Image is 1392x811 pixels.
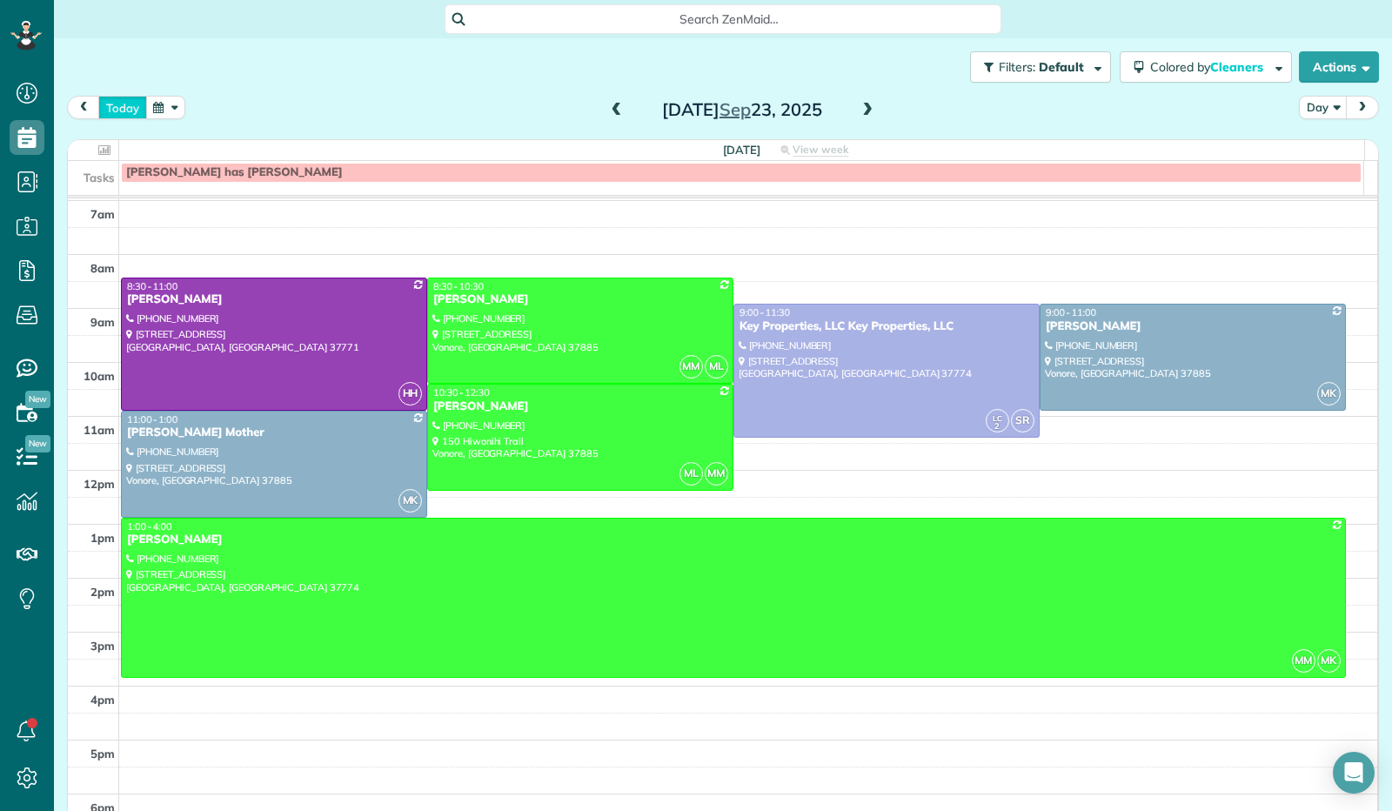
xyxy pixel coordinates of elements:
span: SR [1011,409,1034,432]
span: 10am [84,369,115,383]
button: Colored byCleaners [1120,51,1292,83]
span: 8:30 - 11:00 [127,280,177,292]
span: 11am [84,423,115,437]
span: MK [398,489,422,513]
span: Cleaners [1210,59,1266,75]
span: 8:30 - 10:30 [433,280,484,292]
span: MM [679,355,703,379]
div: Open Intercom Messenger [1333,752,1375,794]
span: New [25,435,50,452]
button: Filters: Default [970,51,1111,83]
span: 5pm [90,747,115,761]
button: today [98,96,147,119]
div: Key Properties, LLC Key Properties, LLC [739,319,1034,334]
small: 2 [987,419,1008,435]
span: HH [398,382,422,405]
span: ML [705,355,728,379]
span: View week [793,143,848,157]
button: Actions [1299,51,1379,83]
span: MK [1317,382,1341,405]
span: 9:00 - 11:00 [1046,306,1096,318]
span: Default [1039,59,1085,75]
span: 7am [90,207,115,221]
div: [PERSON_NAME] [126,292,422,307]
span: 9:00 - 11:30 [739,306,790,318]
span: New [25,391,50,408]
span: Filters: [999,59,1035,75]
span: 1pm [90,531,115,545]
button: prev [67,96,100,119]
span: ML [679,462,703,486]
button: Day [1299,96,1348,119]
span: 3pm [90,639,115,653]
a: Filters: Default [961,51,1111,83]
span: 2pm [90,585,115,599]
span: LC [993,413,1002,423]
div: [PERSON_NAME] [1045,319,1341,334]
span: 8am [90,261,115,275]
button: next [1346,96,1379,119]
span: 10:30 - 12:30 [433,386,490,399]
h2: [DATE] 23, 2025 [633,100,851,119]
span: [DATE] [723,143,760,157]
span: 11:00 - 1:00 [127,413,177,426]
span: Colored by [1150,59,1269,75]
span: 1:00 - 4:00 [127,520,172,533]
span: [PERSON_NAME] has [PERSON_NAME] [126,165,343,179]
span: 9am [90,315,115,329]
div: [PERSON_NAME] Mother [126,426,422,440]
span: Sep [719,98,751,120]
div: [PERSON_NAME] [432,292,728,307]
div: [PERSON_NAME] [126,533,1341,547]
div: [PERSON_NAME] [432,399,728,414]
span: MM [1292,649,1315,673]
span: MM [705,462,728,486]
span: 4pm [90,693,115,707]
span: 12pm [84,477,115,491]
span: MK [1317,649,1341,673]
